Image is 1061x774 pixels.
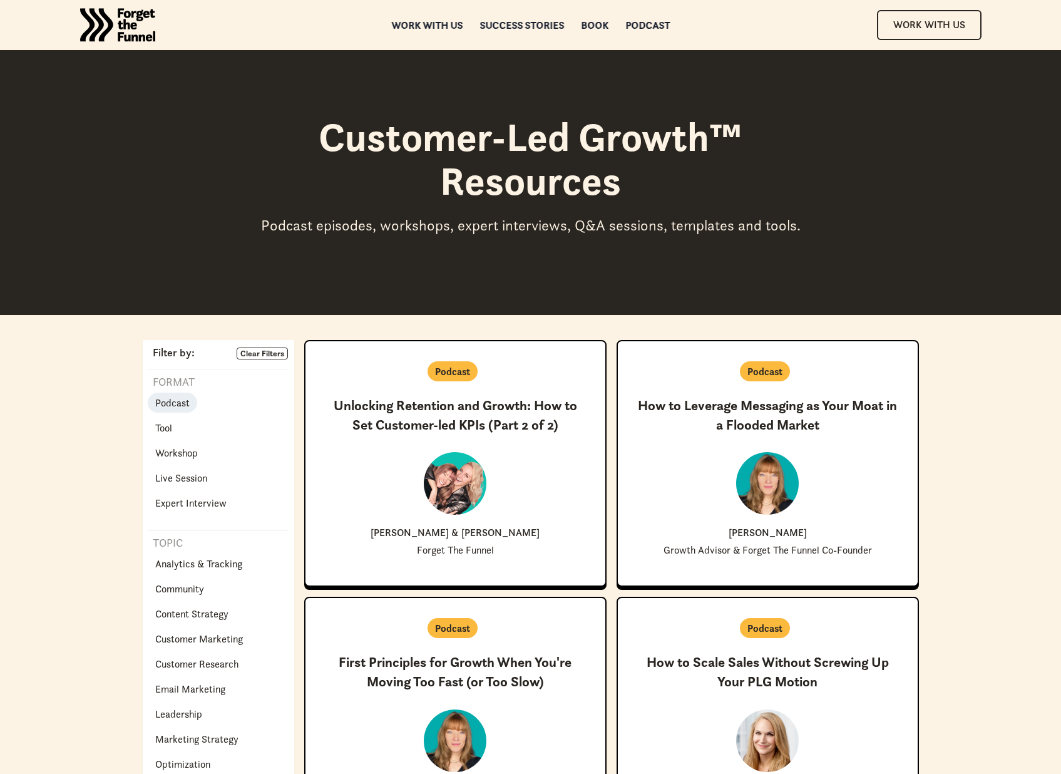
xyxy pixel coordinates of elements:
[249,115,812,204] h1: Customer-Led Growth™ Resources
[747,621,782,636] p: Podcast
[581,21,608,29] a: Book
[155,470,207,485] p: Live Session
[371,527,540,537] p: [PERSON_NAME] & [PERSON_NAME]
[148,468,215,488] a: Live Session
[148,629,250,649] a: Customer Marketing
[729,527,807,537] p: [PERSON_NAME]
[148,704,210,724] a: Leadership
[155,606,228,621] p: Content Strategy
[249,216,812,235] div: Podcast episodes, workshops, expert interviews, Q&A sessions, templates and tools.
[148,754,218,774] a: Optimization
[877,10,982,39] a: Work With Us
[479,21,564,29] a: Success Stories
[747,364,782,379] p: Podcast
[148,654,246,674] a: Customer Research
[617,340,919,587] a: PodcastHow to Leverage Messaging as Your Moat in a Flooded Market[PERSON_NAME]Growth Advisor & Fo...
[638,653,898,692] h3: How to Scale Sales Without Screwing Up Your PLG Motion
[155,581,204,596] p: Community
[148,348,195,359] p: Filter by:
[155,420,172,435] p: Tool
[155,656,238,671] p: Customer Research
[664,545,872,555] p: Growth Advisor & Forget The Funnel Co-Founder
[435,621,470,636] p: Podcast
[148,679,233,699] a: Email Marketing
[148,604,236,624] a: Content Strategy
[148,729,246,749] a: Marketing Strategy
[148,375,195,390] p: Format
[148,579,212,599] a: Community
[155,395,190,410] p: Podcast
[155,445,198,460] p: Workshop
[237,348,288,360] a: Clear Filters
[155,681,225,696] p: Email Marketing
[148,393,197,413] a: Podcast
[325,396,585,435] h3: Unlocking Retention and Growth: How to Set Customer-led KPIs (Part 2 of 2)
[155,756,210,771] p: Optimization
[155,556,242,571] p: Analytics & Tracking
[638,396,898,435] h3: How to Leverage Messaging as Your Moat in a Flooded Market
[417,545,494,555] p: Forget The Funnel
[155,706,202,721] p: Leadership
[148,536,183,551] p: Topic
[155,631,243,646] p: Customer Marketing
[148,493,234,513] a: Expert Interview
[155,731,238,746] p: Marketing Strategy
[325,653,585,692] h3: First Principles for Growth When You're Moving Too Fast (or Too Slow)
[391,21,463,29] a: Work with us
[625,21,670,29] a: Podcast
[148,418,180,438] a: Tool
[435,364,470,379] p: Podcast
[148,443,205,463] a: Workshop
[304,340,607,587] a: PodcastUnlocking Retention and Growth: How to Set Customer-led KPIs (Part 2 of 2)[PERSON_NAME] & ...
[148,554,250,574] a: Analytics & Tracking
[155,495,227,510] p: Expert Interview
